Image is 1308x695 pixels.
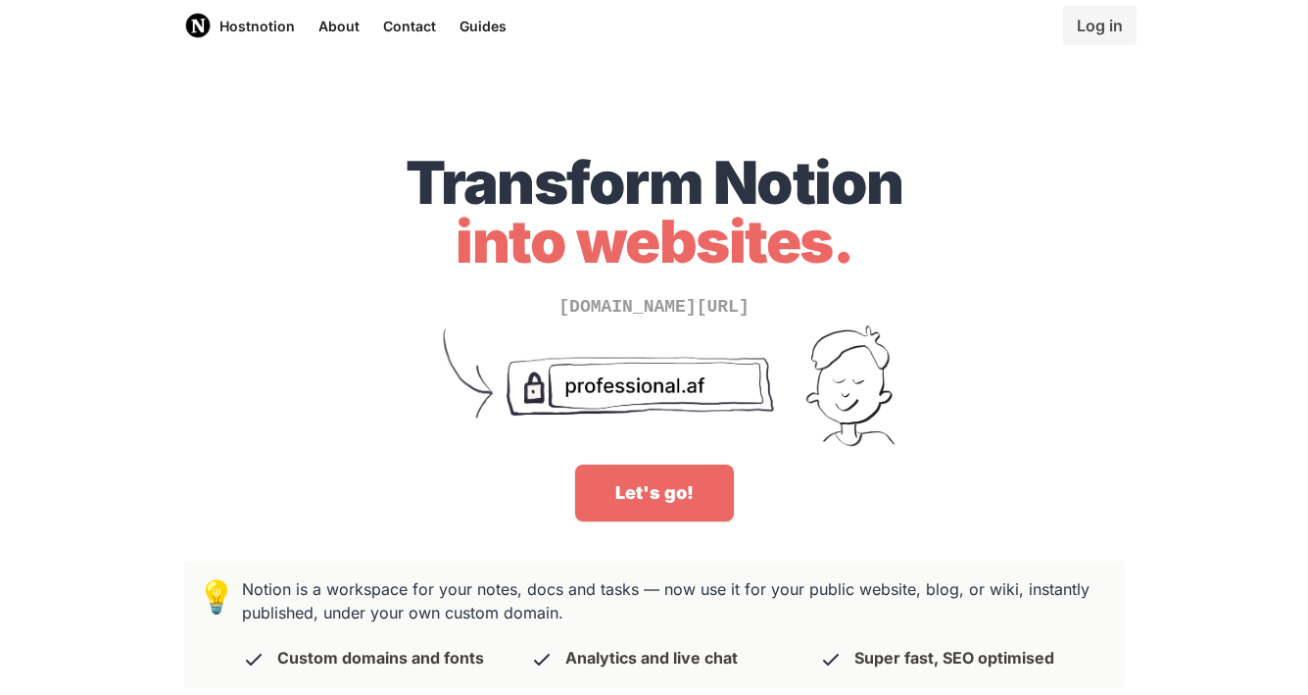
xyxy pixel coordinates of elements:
[575,465,734,521] a: Let's go!
[854,648,1054,668] p: Super fast, SEO optimised
[456,206,852,276] span: into websites.
[197,577,236,617] span: 💡
[1063,6,1137,45] a: Log in
[410,321,899,465] img: Turn unprofessional Notion URLs into your sexy domain
[558,297,749,317] span: [DOMAIN_NAME][URL]
[236,577,1108,671] h3: Notion is a workspace for your notes, docs and tasks — now use it for your public website, blog, ...
[277,648,484,668] p: Custom domains and fonts
[184,12,212,39] img: Host Notion logo
[565,648,738,668] p: Analytics and live chat
[184,153,1125,271] h1: Transform Notion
